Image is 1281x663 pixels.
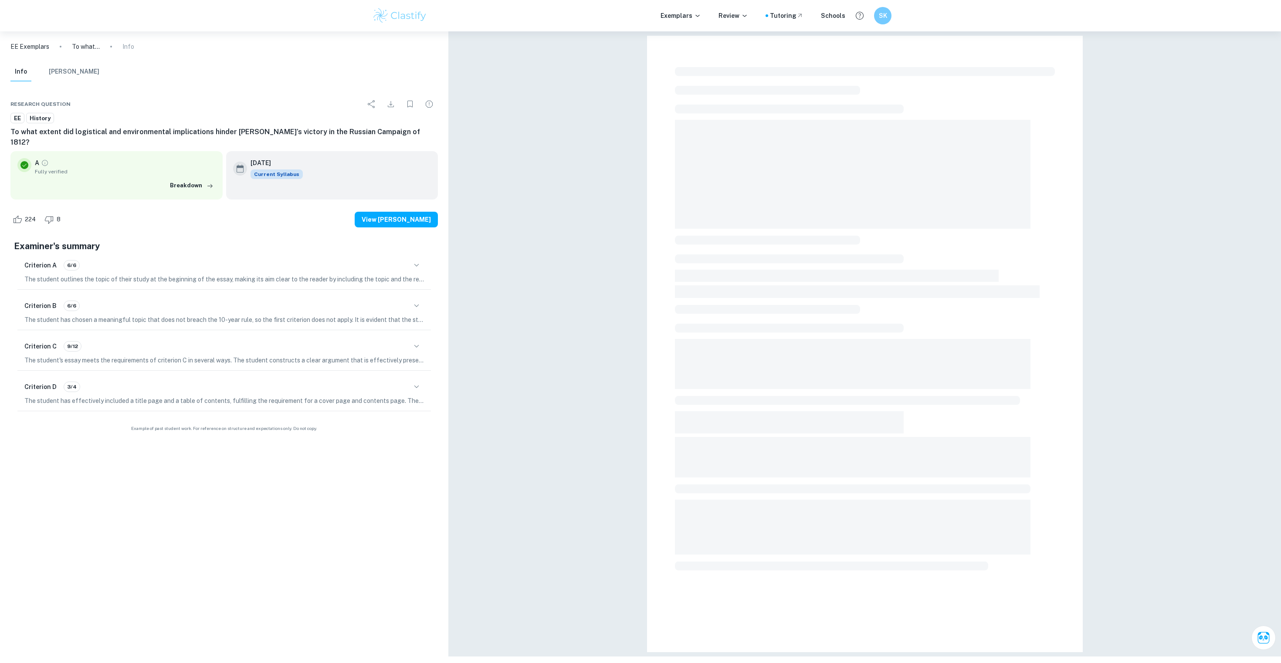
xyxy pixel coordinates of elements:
[42,213,65,227] div: Dislike
[251,169,303,179] div: This exemplar is based on the current syllabus. Feel free to refer to it for inspiration/ideas wh...
[24,315,424,325] p: The student has chosen a meaningful topic that does not breach the 10-year rule, so the first cri...
[382,95,400,113] div: Download
[10,100,71,108] span: Research question
[168,179,216,192] button: Breakdown
[24,396,424,406] p: The student has effectively included a title page and a table of contents, fulfilling the require...
[10,113,24,124] a: EE
[26,113,54,124] a: History
[11,114,24,123] span: EE
[24,355,424,365] p: The student's essay meets the requirements of criterion C in several ways. The student constructs...
[852,8,867,23] button: Help and Feedback
[10,62,31,81] button: Info
[821,11,845,20] a: Schools
[372,7,427,24] img: Clastify logo
[24,274,424,284] p: The student outlines the topic of their study at the beginning of the essay, making its aim clear...
[10,127,438,148] h6: To what extent did logistical and environmental implications hinder [PERSON_NAME]’s victory in th...
[64,342,81,350] span: 9/12
[1251,626,1276,650] button: Ask Clai
[363,95,380,113] div: Share
[49,62,99,81] button: [PERSON_NAME]
[64,261,79,269] span: 6/6
[72,42,100,51] p: To what extent did logistical and environmental implications hinder [PERSON_NAME]’s victory in th...
[24,260,57,270] h6: Criterion A
[27,114,54,123] span: History
[10,213,41,227] div: Like
[14,240,434,253] h5: Examiner's summary
[24,382,57,392] h6: Criterion D
[35,158,39,168] p: A
[355,212,438,227] button: View [PERSON_NAME]
[251,158,296,168] h6: [DATE]
[10,42,49,51] a: EE Exemplars
[64,383,80,391] span: 3/4
[24,342,57,351] h6: Criterion C
[401,95,419,113] div: Bookmark
[770,11,803,20] a: Tutoring
[420,95,438,113] div: Report issue
[10,425,438,432] span: Example of past student work. For reference on structure and expectations only. Do not copy.
[251,169,303,179] span: Current Syllabus
[41,159,49,167] a: Grade fully verified
[52,215,65,224] span: 8
[878,11,888,20] h6: SK
[64,302,79,310] span: 6/6
[20,215,41,224] span: 224
[661,11,701,20] p: Exemplars
[24,301,57,311] h6: Criterion B
[874,7,891,24] button: SK
[718,11,748,20] p: Review
[122,42,134,51] p: Info
[35,168,216,176] span: Fully verified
